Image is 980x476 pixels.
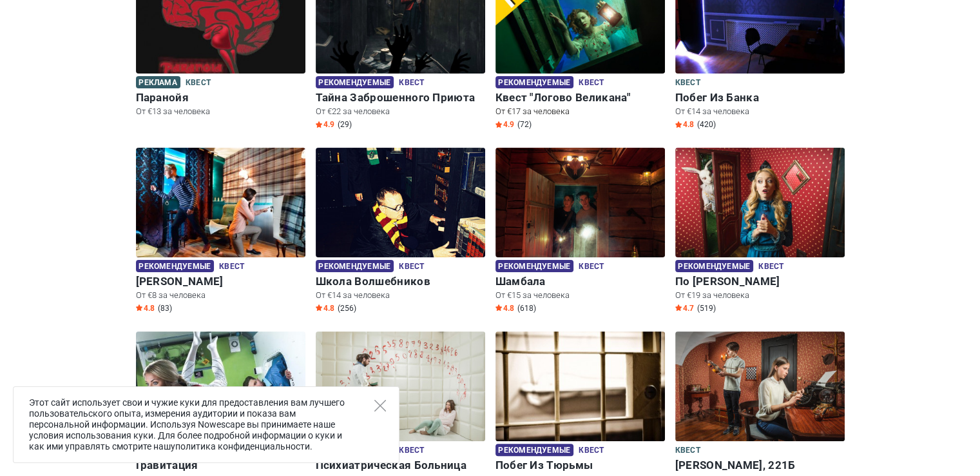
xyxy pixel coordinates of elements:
[675,106,845,117] p: От €14 за человека
[675,260,753,272] span: Рекомендуемые
[316,304,322,311] img: Star
[495,119,514,130] span: 4.9
[495,290,665,301] p: От €15 за человека
[675,290,845,301] p: От €19 за человека
[675,332,845,441] img: Бейкер-Стрит, 221Б
[316,121,322,128] img: Star
[136,304,142,311] img: Star
[136,459,305,472] h6: Гравитация
[374,400,386,412] button: Close
[675,121,682,128] img: Star
[136,76,180,88] span: Реклама
[495,148,665,316] a: Шамбала Рекомендуемые Квест Шамбала От €15 за человека Star4.8 (618)
[697,303,716,313] span: (519)
[136,260,214,272] span: Рекомендуемые
[675,444,700,458] span: Квест
[158,303,172,313] span: (83)
[316,148,485,316] a: Школа Волшебников Рекомендуемые Квест Школа Волшебников От €14 за человека Star4.8 (256)
[495,332,665,441] img: Побег Из Тюрьмы
[136,106,305,117] p: От €13 за человека
[186,76,211,90] span: Квест
[675,91,845,104] h6: Побег Из Банка
[675,303,694,313] span: 4.7
[316,76,394,88] span: Рекомендуемые
[517,119,532,130] span: (72)
[495,121,502,128] img: Star
[697,119,716,130] span: (420)
[495,260,573,272] span: Рекомендуемые
[219,260,244,274] span: Квест
[399,444,424,458] span: Квест
[136,332,305,441] img: Гравитация
[316,303,334,313] span: 4.8
[675,275,845,288] h6: По [PERSON_NAME]
[399,76,424,90] span: Квест
[316,148,485,257] img: Школа Волшебников
[495,275,665,288] h6: Шамбала
[316,275,485,288] h6: Школа Волшебников
[338,303,356,313] span: (256)
[316,290,485,301] p: От €14 за человека
[136,91,305,104] h6: Паранойя
[338,119,352,130] span: (29)
[316,91,485,104] h6: Тайна Заброшенного Приюта
[579,444,604,458] span: Квест
[579,76,604,90] span: Квест
[136,148,305,257] img: Шерлок Холмс
[495,106,665,117] p: От €17 за человека
[136,290,305,301] p: От €8 за человека
[316,459,485,472] h6: Психиатрическая Больница
[399,260,424,274] span: Квест
[316,106,485,117] p: От €22 за человека
[675,76,700,90] span: Квест
[495,459,665,472] h6: Побег Из Тюрьмы
[495,91,665,104] h6: Квест "Логово Великана"
[495,444,573,456] span: Рекомендуемые
[136,275,305,288] h6: [PERSON_NAME]
[136,303,155,313] span: 4.8
[675,459,845,472] h6: [PERSON_NAME], 221Б
[316,119,334,130] span: 4.9
[675,148,845,257] img: По Следам Алисы
[675,119,694,130] span: 4.8
[13,386,399,463] div: Этот сайт использует свои и чужие куки для предоставления вам лучшего пользовательского опыта, из...
[495,304,502,311] img: Star
[316,260,394,272] span: Рекомендуемые
[495,76,573,88] span: Рекомендуемые
[758,260,783,274] span: Квест
[495,148,665,257] img: Шамбала
[675,304,682,311] img: Star
[579,260,604,274] span: Квест
[316,332,485,441] img: Психиатрическая Больница
[675,148,845,316] a: По Следам Алисы Рекомендуемые Квест По [PERSON_NAME] От €19 за человека Star4.7 (519)
[495,303,514,313] span: 4.8
[136,148,305,316] a: Шерлок Холмс Рекомендуемые Квест [PERSON_NAME] От €8 за человека Star4.8 (83)
[517,303,536,313] span: (618)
